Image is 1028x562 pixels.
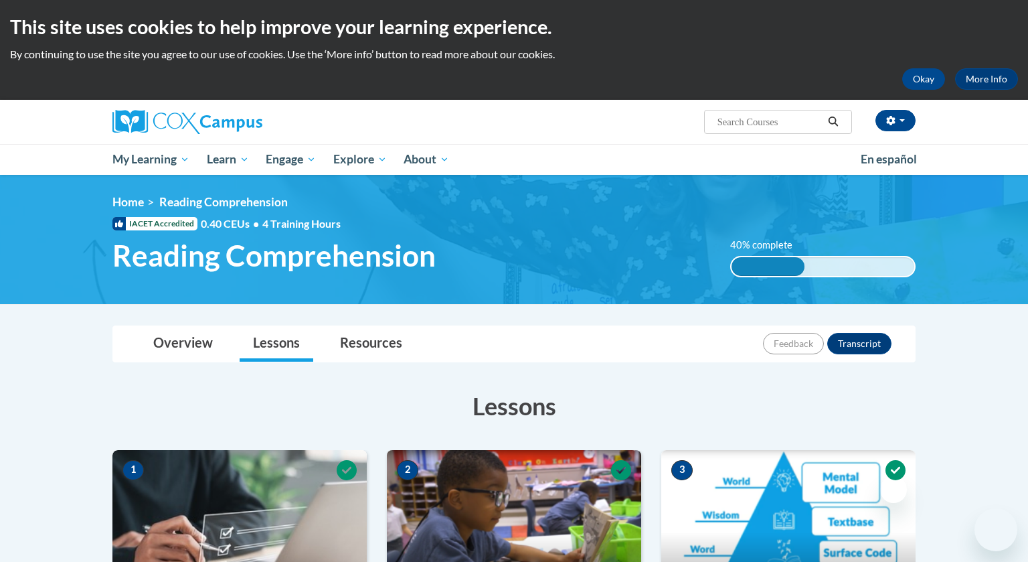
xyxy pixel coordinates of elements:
h2: This site uses cookies to help improve your learning experience. [10,13,1018,40]
iframe: Close message [880,476,907,503]
button: Okay [902,68,945,90]
div: 40% complete [732,257,804,276]
span: 0.40 CEUs [201,216,262,231]
span: 4 Training Hours [262,217,341,230]
iframe: Button to launch messaging window [974,508,1017,551]
a: Cox Campus [112,110,367,134]
img: Cox Campus [112,110,262,134]
span: Reading Comprehension [159,195,288,209]
a: Explore [325,144,396,175]
button: Feedback [763,333,824,354]
span: Engage [266,151,316,167]
span: About [404,151,449,167]
a: More Info [955,68,1018,90]
button: Search [823,114,843,130]
a: Home [112,195,144,209]
a: About [396,144,458,175]
a: Lessons [240,326,313,362]
span: 2 [397,460,418,480]
div: Main menu [92,144,936,175]
span: Explore [333,151,387,167]
a: Resources [327,326,416,362]
span: IACET Accredited [112,217,197,230]
span: Reading Comprehension [112,238,436,273]
span: Learn [207,151,249,167]
span: 1 [122,460,144,480]
label: 40% complete [730,238,807,253]
input: Search Courses [716,114,823,130]
p: By continuing to use the site you agree to our use of cookies. Use the ‘More info’ button to read... [10,47,1018,62]
span: My Learning [112,151,189,167]
a: Overview [140,326,226,362]
span: 3 [671,460,693,480]
button: Transcript [827,333,891,354]
span: En español [861,152,917,166]
button: Account Settings [875,110,916,131]
a: My Learning [104,144,198,175]
a: En español [852,145,926,173]
h3: Lessons [112,389,916,423]
span: • [253,217,259,230]
a: Engage [257,144,325,175]
a: Learn [198,144,258,175]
